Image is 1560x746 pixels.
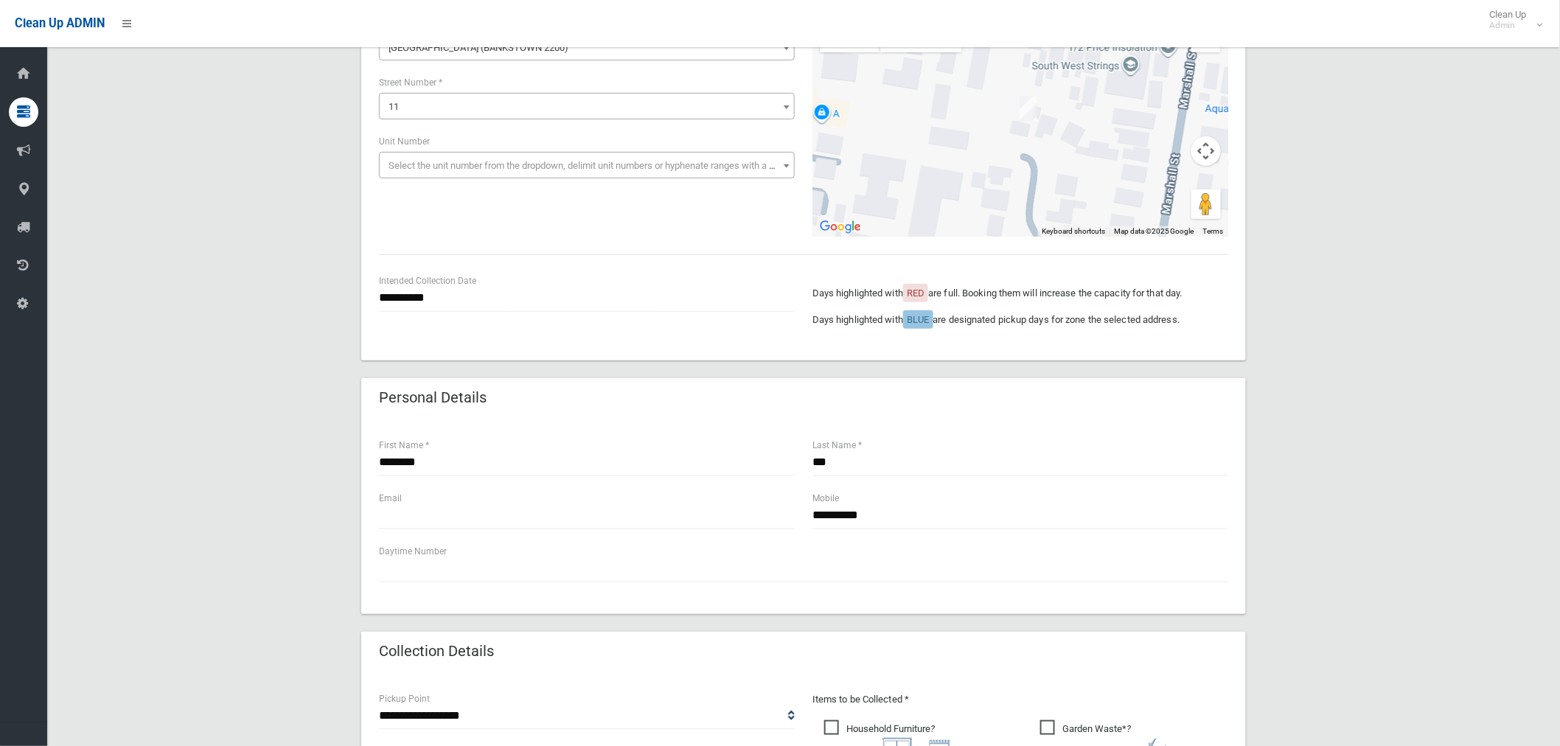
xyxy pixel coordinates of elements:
[1114,227,1194,235] span: Map data ©2025 Google
[15,16,105,30] span: Clean Up ADMIN
[812,285,1228,302] p: Days highlighted with are full. Booking them will increase the capacity for that day.
[816,217,865,237] img: Google
[379,93,795,119] span: 11
[389,160,801,171] span: Select the unit number from the dropdown, delimit unit numbers or hyphenate ranges with a comma
[383,38,791,58] span: Noumea Avenue (BANKSTOWN 2200)
[1483,9,1542,31] span: Clean Up
[1490,20,1527,31] small: Admin
[1191,189,1221,219] button: Drag Pegman onto the map to open Street View
[812,691,1228,708] p: Items to be Collected *
[812,311,1228,329] p: Days highlighted with are designated pickup days for zone the selected address.
[383,97,791,117] span: 11
[1042,226,1105,237] button: Keyboard shortcuts
[1014,90,1043,127] div: 11 Noumea Avenue, BANKSTOWN NSW 2200
[907,314,929,325] span: BLUE
[1203,227,1224,235] a: Terms (opens in new tab)
[361,383,504,412] header: Personal Details
[816,217,865,237] a: Open this area in Google Maps (opens a new window)
[907,287,924,299] span: RED
[361,637,512,666] header: Collection Details
[1191,136,1221,166] button: Map camera controls
[389,101,399,112] span: 11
